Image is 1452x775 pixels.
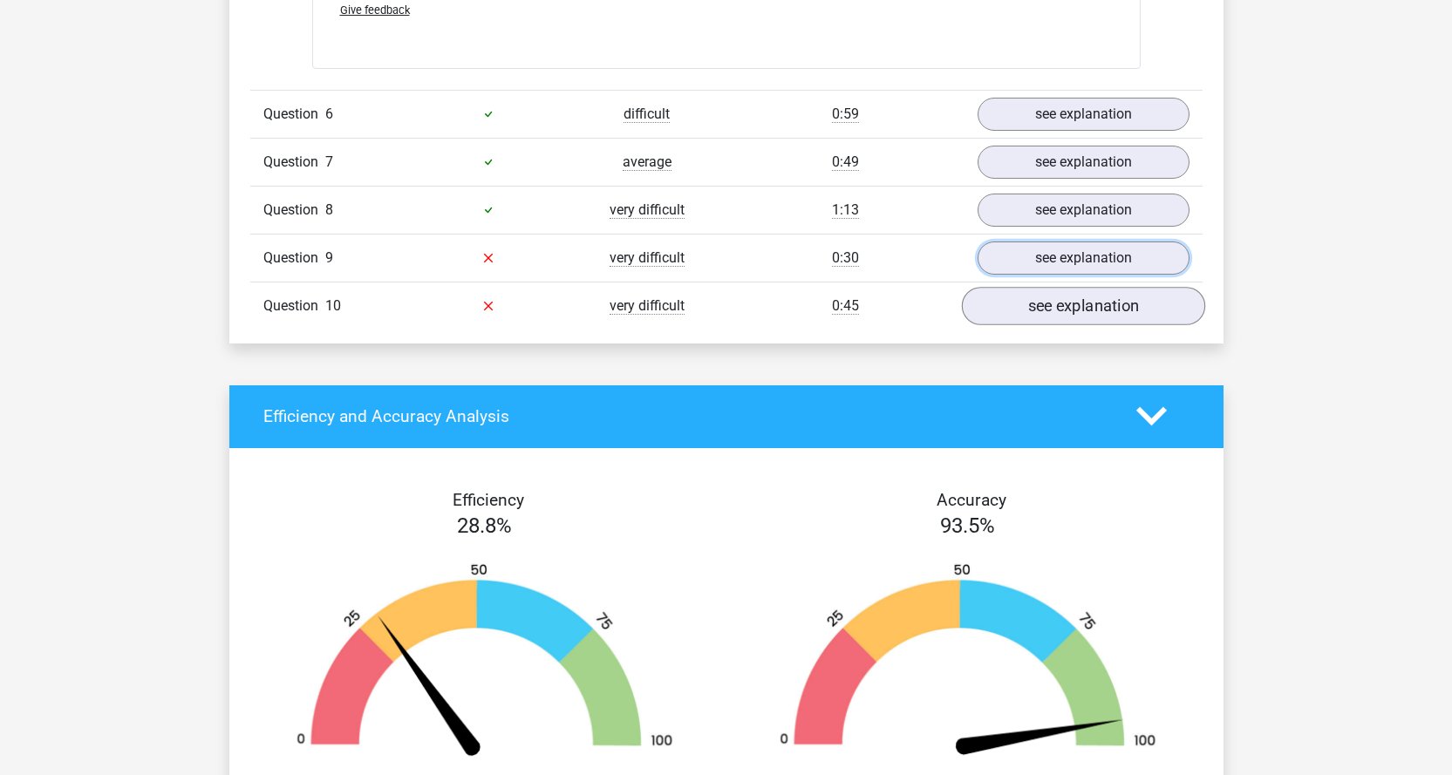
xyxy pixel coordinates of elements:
span: Question [263,248,325,269]
h4: Accuracy [746,490,1196,510]
span: 28.8% [457,513,512,538]
span: average [623,153,671,171]
span: Question [263,200,325,221]
a: see explanation [978,98,1190,131]
span: Question [263,104,325,125]
img: 94.ba056ea0e80c.png [753,562,1183,762]
span: difficult [624,105,670,123]
h4: Efficiency [263,490,713,510]
span: 8 [325,201,333,218]
span: 7 [325,153,333,170]
span: 0:30 [832,249,859,267]
a: see explanation [978,146,1190,179]
span: 0:45 [832,297,859,315]
span: 9 [325,249,333,266]
span: very difficult [610,249,685,267]
a: see explanation [978,241,1190,275]
span: 10 [325,297,341,314]
a: see explanation [978,194,1190,227]
span: 1:13 [832,201,859,219]
h4: Efficiency and Accuracy Analysis [263,406,1110,426]
span: 0:59 [832,105,859,123]
span: Question [263,296,325,316]
img: 29.89b143cac55f.png [269,562,700,762]
span: Question [263,152,325,173]
span: Give feedback [340,3,410,17]
a: see explanation [961,287,1204,325]
span: 0:49 [832,153,859,171]
span: 6 [325,105,333,122]
span: very difficult [610,201,685,219]
span: 93.5% [940,513,995,538]
span: very difficult [610,297,685,315]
